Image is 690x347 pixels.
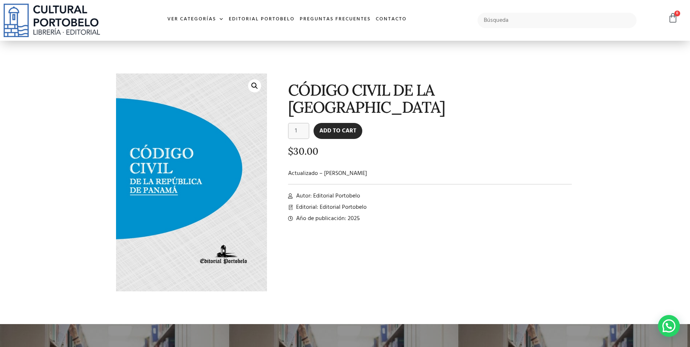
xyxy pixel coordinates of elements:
a: 🔍 [248,79,261,92]
a: Preguntas frecuentes [297,12,373,27]
input: Búsqueda [478,13,637,28]
button: Add to cart [314,123,362,139]
span: Autor: Editorial Portobelo [294,192,360,200]
p: Actualizado – [PERSON_NAME] [288,169,572,178]
a: Contacto [373,12,409,27]
span: Editorial: Editorial Portobelo [294,203,367,212]
a: 0 [668,13,678,23]
a: Ver Categorías [165,12,226,27]
span: Año de publicación: 2025 [294,214,360,223]
a: Editorial Portobelo [226,12,297,27]
div: WhatsApp contact [658,315,680,337]
span: 0 [674,11,680,16]
input: Product quantity [288,123,309,139]
h1: CÓDIGO CIVIL DE LA [GEOGRAPHIC_DATA] [288,81,572,116]
span: $ [288,145,293,157]
bdi: 30.00 [288,145,318,157]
